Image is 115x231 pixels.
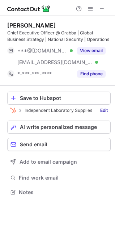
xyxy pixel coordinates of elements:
span: ***@[DOMAIN_NAME] [17,47,67,54]
span: Notes [19,189,108,196]
div: [PERSON_NAME] [7,22,56,29]
button: Send email [7,138,111,151]
button: Add to email campaign [7,155,111,168]
img: Hubspot [10,108,16,113]
img: ContactOut v5.3.10 [7,4,51,13]
button: Notes [7,187,111,197]
p: Independent Laboratory Supplies [25,108,92,113]
button: Find work email [7,173,111,183]
button: AI write personalized message [7,121,111,134]
div: Chief Executive Officer @ Grabba | Global Business Strategy | National Security | Operations [7,30,111,43]
button: Reveal Button [77,47,106,54]
span: AI write personalized message [20,124,97,130]
span: Find work email [19,175,108,181]
button: Reveal Button [77,70,106,77]
span: Add to email campaign [20,159,77,165]
button: Save to Hubspot [7,92,111,105]
div: Save to Hubspot [20,95,107,101]
a: Edit [97,107,111,114]
span: [EMAIL_ADDRESS][DOMAIN_NAME] [17,59,93,66]
span: Send email [20,142,47,147]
